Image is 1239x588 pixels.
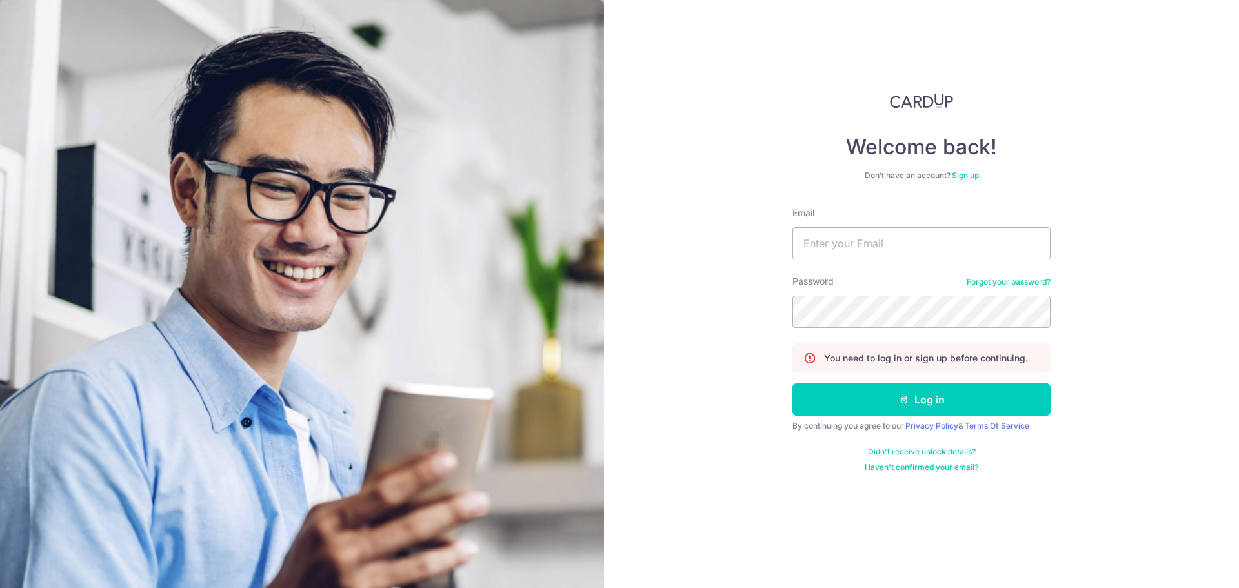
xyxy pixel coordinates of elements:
a: Sign up [952,170,979,180]
label: Email [792,207,814,219]
a: Privacy Policy [905,421,958,431]
h4: Welcome back! [792,134,1051,160]
img: CardUp Logo [890,93,953,108]
label: Password [792,275,834,288]
a: Didn't receive unlock details? [868,447,976,457]
div: By continuing you agree to our & [792,421,1051,431]
a: Forgot your password? [967,277,1051,287]
button: Log in [792,383,1051,416]
input: Enter your Email [792,227,1051,259]
p: You need to log in or sign up before continuing. [824,352,1028,365]
a: Haven't confirmed your email? [865,462,978,472]
div: Don’t have an account? [792,170,1051,181]
a: Terms Of Service [965,421,1029,431]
